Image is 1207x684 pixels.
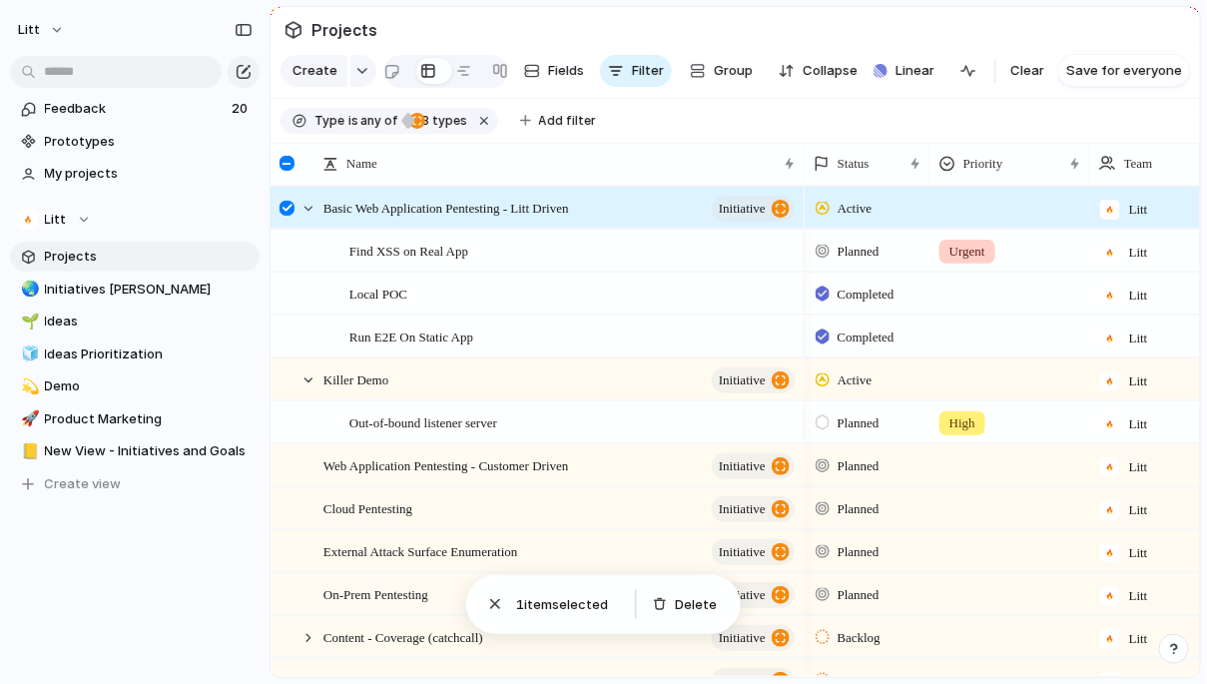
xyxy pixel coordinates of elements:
[21,375,35,398] div: 💫
[838,499,880,519] span: Planned
[803,61,858,81] span: Collapse
[1129,457,1148,477] span: Litt
[10,371,260,401] div: 💫Demo
[1129,586,1148,606] span: Litt
[281,55,347,87] button: Create
[21,278,35,301] div: 🌏
[21,407,35,430] div: 🚀
[45,210,67,230] span: Litt
[516,596,524,612] span: 1
[346,154,377,174] span: Name
[323,496,412,519] span: Cloud Pentesting
[838,585,880,605] span: Planned
[10,242,260,272] a: Projects
[18,344,38,364] button: 🧊
[1129,500,1148,520] span: Litt
[1010,61,1044,81] span: Clear
[21,311,35,334] div: 🌱
[18,376,38,396] button: 💫
[10,127,260,157] a: Prototypes
[18,441,38,461] button: 📒
[18,409,38,429] button: 🚀
[344,110,401,132] button: isany of
[714,61,753,81] span: Group
[712,625,795,651] button: initiative
[712,582,795,608] button: initiative
[838,242,880,262] span: Planned
[45,409,253,429] span: Product Marketing
[10,159,260,189] a: My projects
[712,453,795,479] button: initiative
[600,55,672,87] button: Filter
[712,496,795,522] button: initiative
[399,110,472,132] button: 3 types
[838,285,895,305] span: Completed
[548,61,584,81] span: Fields
[838,154,870,174] span: Status
[10,469,260,499] button: Create view
[18,312,38,332] button: 🌱
[323,625,483,648] span: Content - Coverage (catchcall)
[349,239,468,262] span: Find XSS on Real App
[838,328,895,347] span: Completed
[349,410,497,433] span: Out-of-bound listener server
[10,436,260,466] a: 📒New View - Initiatives and Goals
[719,624,766,652] span: initiative
[1129,543,1148,563] span: Litt
[10,404,260,434] div: 🚀Product Marketing
[417,113,433,128] span: 3
[45,132,253,152] span: Prototypes
[45,344,253,364] span: Ideas Prioritization
[1129,629,1148,649] span: Litt
[10,94,260,124] a: Feedback20
[358,112,397,130] span: any of
[719,366,766,394] span: initiative
[539,112,597,130] span: Add filter
[10,307,260,337] div: 🌱Ideas
[963,154,1003,174] span: Priority
[21,440,35,463] div: 📒
[719,452,766,480] span: initiative
[45,376,253,396] span: Demo
[719,538,766,566] span: initiative
[712,539,795,565] button: initiative
[516,595,619,615] span: item selected
[417,112,468,130] span: types
[719,495,766,523] span: initiative
[838,542,880,562] span: Planned
[45,474,122,494] span: Create view
[1129,414,1148,434] span: Litt
[712,196,795,222] button: initiative
[45,99,226,119] span: Feedback
[323,582,428,605] span: On-Prem Pentesting
[18,280,38,300] button: 🌏
[896,61,934,81] span: Linear
[771,55,866,87] button: Collapse
[1129,243,1148,263] span: Litt
[323,453,569,476] span: Web Application Pentesting - Customer Driven
[349,282,407,305] span: Local POC
[1066,61,1182,81] span: Save for everyone
[10,340,260,369] a: 🧊Ideas Prioritization
[712,367,795,393] button: initiative
[1129,371,1148,391] span: Litt
[45,247,253,267] span: Projects
[9,14,75,46] button: Litt
[307,12,381,48] span: Projects
[838,628,881,648] span: Backlog
[675,595,717,615] span: Delete
[632,61,664,81] span: Filter
[18,20,40,40] span: Litt
[348,112,358,130] span: is
[838,370,873,390] span: Active
[949,413,975,433] span: High
[349,325,473,347] span: Run E2E On Static App
[45,312,253,332] span: Ideas
[323,196,569,219] span: Basic Web Application Pentesting - Litt Driven
[10,205,260,235] button: Litt
[508,107,609,135] button: Add filter
[1129,286,1148,306] span: Litt
[838,456,880,476] span: Planned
